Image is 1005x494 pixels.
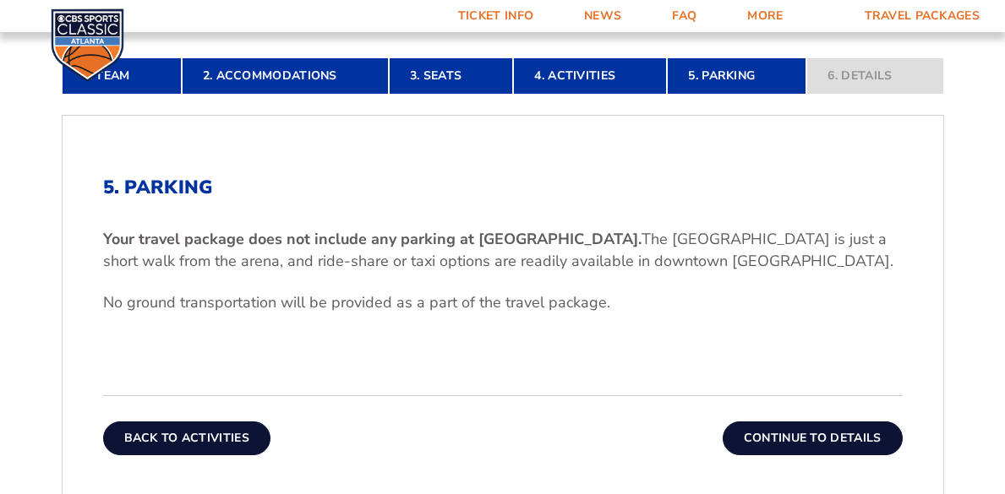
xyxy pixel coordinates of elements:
a: 4. Activities [513,57,667,95]
a: 2. Accommodations [182,57,389,95]
p: No ground transportation will be provided as a part of the travel package. [103,292,903,313]
button: Back To Activities [103,421,270,455]
img: CBS Sports Classic [51,8,124,82]
h2: 5. Parking [103,176,903,198]
b: Your travel package does not include any parking at [GEOGRAPHIC_DATA]. [103,229,642,249]
p: The [GEOGRAPHIC_DATA] is just a short walk from the arena, and ride-share or taxi options are rea... [103,229,903,271]
button: Continue To Details [723,421,903,455]
a: 3. Seats [389,57,513,95]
